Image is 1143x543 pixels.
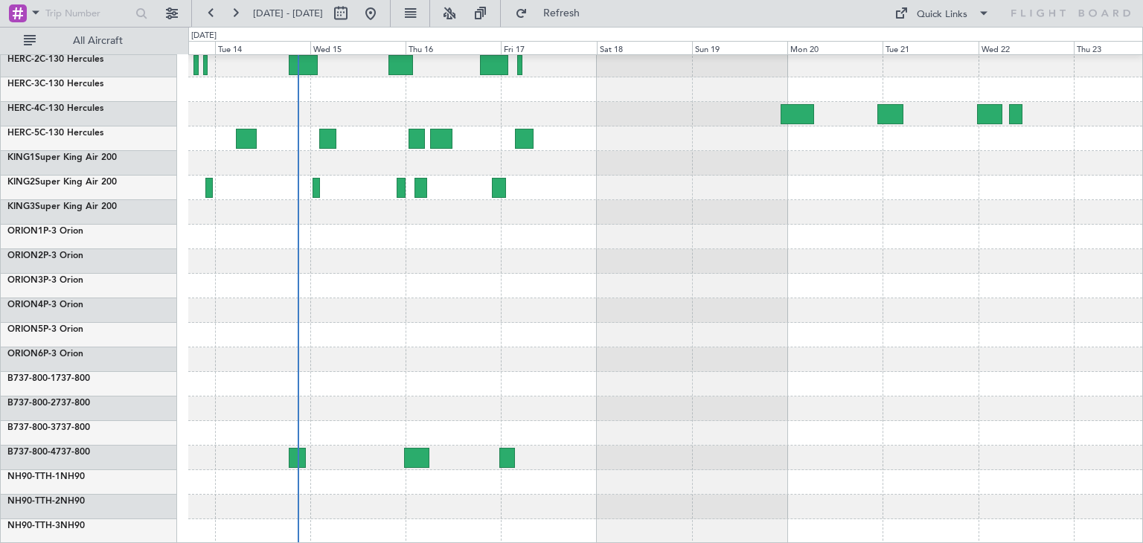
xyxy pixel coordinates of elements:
span: HERC-2 [7,55,39,64]
div: Fri 17 [501,41,596,54]
a: NH90-TTH-2NH90 [7,497,85,506]
span: ORION4 [7,301,43,309]
span: ORION3 [7,276,43,285]
a: B737-800-4737-800 [7,448,90,457]
span: HERC-4 [7,104,39,113]
a: ORION2P-3 Orion [7,251,83,260]
span: NH90-TTH-1 [7,472,60,481]
span: B737-800-3 [7,423,56,432]
span: ORION2 [7,251,43,260]
a: HERC-2C-130 Hercules [7,55,103,64]
button: Refresh [508,1,598,25]
span: [DATE] - [DATE] [253,7,323,20]
span: NH90-TTH-2 [7,497,60,506]
a: B737-800-1737-800 [7,374,90,383]
div: Sat 18 [597,41,692,54]
a: ORION4P-3 Orion [7,301,83,309]
span: B737-800-1 [7,374,56,383]
a: ORION1P-3 Orion [7,227,83,236]
span: KING1 [7,153,35,162]
span: KING2 [7,178,35,187]
a: KING1Super King Air 200 [7,153,117,162]
span: ORION6 [7,350,43,359]
span: ORION1 [7,227,43,236]
div: Wed 15 [310,41,406,54]
a: HERC-5C-130 Hercules [7,129,103,138]
span: NH90-TTH-3 [7,521,60,530]
a: KING3Super King Air 200 [7,202,117,211]
div: Thu 16 [406,41,501,54]
div: Wed 22 [979,41,1074,54]
div: Tue 21 [883,41,978,54]
button: All Aircraft [16,29,161,53]
button: Quick Links [887,1,997,25]
span: All Aircraft [39,36,157,46]
div: Tue 14 [215,41,310,54]
div: Quick Links [917,7,967,22]
input: Trip Number [45,2,131,25]
div: Mon 20 [787,41,883,54]
span: HERC-3 [7,80,39,89]
span: B737-800-4 [7,448,56,457]
a: ORION3P-3 Orion [7,276,83,285]
span: Refresh [531,8,593,19]
div: [DATE] [191,30,217,42]
span: B737-800-2 [7,399,56,408]
a: KING2Super King Air 200 [7,178,117,187]
a: B737-800-3737-800 [7,423,90,432]
a: HERC-3C-130 Hercules [7,80,103,89]
a: ORION6P-3 Orion [7,350,83,359]
a: NH90-TTH-1NH90 [7,472,85,481]
div: Sun 19 [692,41,787,54]
span: ORION5 [7,325,43,334]
a: B737-800-2737-800 [7,399,90,408]
span: KING3 [7,202,35,211]
a: NH90-TTH-3NH90 [7,521,85,530]
a: HERC-4C-130 Hercules [7,104,103,113]
span: HERC-5 [7,129,39,138]
a: ORION5P-3 Orion [7,325,83,334]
